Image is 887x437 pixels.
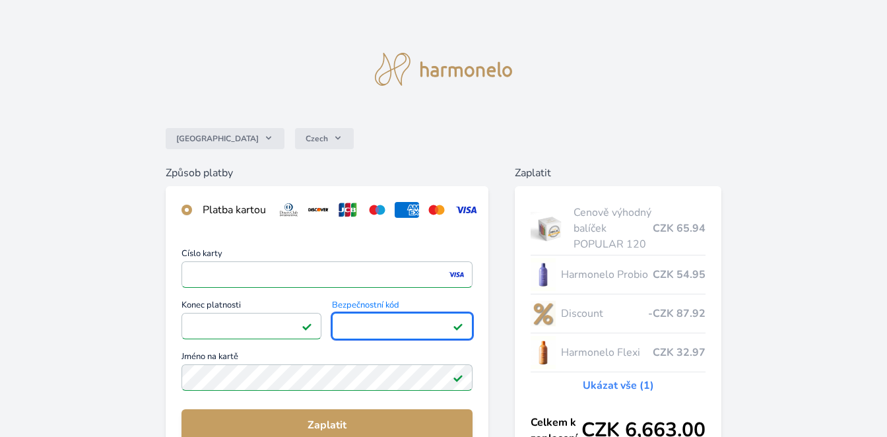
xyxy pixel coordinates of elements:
[447,269,465,281] img: visa
[424,202,449,218] img: mc.svg
[166,165,489,181] h6: Způsob platby
[653,220,706,236] span: CZK 65.94
[181,250,473,261] span: Číslo karty
[277,202,301,218] img: diners.svg
[192,417,463,433] span: Zaplatit
[203,202,266,218] div: Platba kartou
[181,353,473,364] span: Jméno na kartě
[187,317,316,335] iframe: Iframe pro datum vypršení platnosti
[181,301,322,313] span: Konec platnosti
[531,336,556,369] img: CLEAN_FLEXI_se_stinem_x-hi_(1)-lo.jpg
[561,267,653,283] span: Harmonelo Probio
[453,321,463,331] img: Platné pole
[375,53,512,86] img: logo.svg
[653,345,706,360] span: CZK 32.97
[561,345,653,360] span: Harmonelo Flexi
[338,317,467,335] iframe: Iframe pro bezpečnostní kód
[302,321,312,331] img: Platné pole
[453,372,463,383] img: Platné pole
[295,128,354,149] button: Czech
[365,202,389,218] img: maestro.svg
[176,133,259,144] span: [GEOGRAPHIC_DATA]
[653,267,706,283] span: CZK 54.95
[306,133,328,144] span: Czech
[166,128,284,149] button: [GEOGRAPHIC_DATA]
[531,297,556,330] img: discount-lo.png
[561,306,648,321] span: Discount
[187,265,467,284] iframe: Iframe pro číslo karty
[395,202,419,218] img: amex.svg
[531,212,568,245] img: popular.jpg
[648,306,706,321] span: -CZK 87.92
[336,202,360,218] img: jcb.svg
[306,202,331,218] img: discover.svg
[181,364,473,391] input: Jméno na kartěPlatné pole
[531,258,556,291] img: CLEAN_PROBIO_se_stinem_x-lo.jpg
[332,301,473,313] span: Bezpečnostní kód
[515,165,721,181] h6: Zaplatit
[454,202,478,218] img: visa.svg
[583,378,654,393] a: Ukázat vše (1)
[574,205,653,252] span: Cenově výhodný balíček POPULAR 120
